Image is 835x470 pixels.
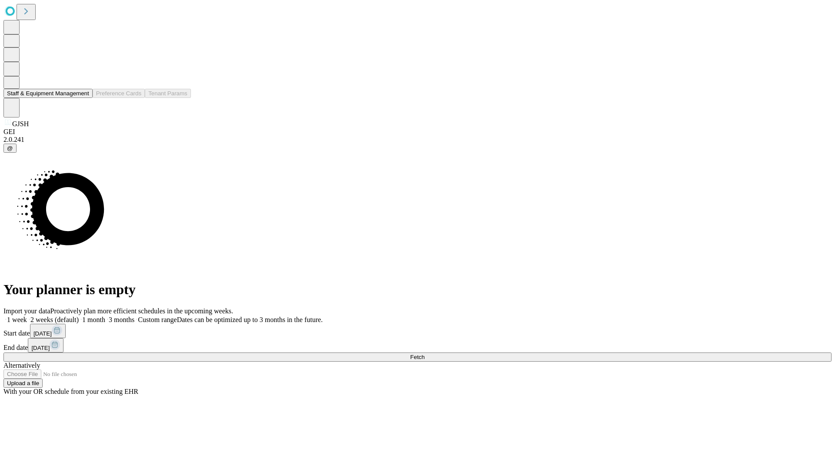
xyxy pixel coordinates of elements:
button: [DATE] [30,324,66,338]
span: Alternatively [3,362,40,369]
button: @ [3,144,17,153]
div: End date [3,338,832,352]
span: @ [7,145,13,151]
button: Fetch [3,352,832,362]
button: Preference Cards [93,89,145,98]
span: Proactively plan more efficient schedules in the upcoming weeks. [50,307,233,315]
span: 1 month [82,316,105,323]
div: Start date [3,324,832,338]
button: Tenant Params [145,89,191,98]
div: GEI [3,128,832,136]
span: 3 months [109,316,134,323]
span: [DATE] [33,330,52,337]
h1: Your planner is empty [3,282,832,298]
button: [DATE] [28,338,63,352]
span: Fetch [410,354,424,360]
span: [DATE] [31,345,50,351]
span: 2 weeks (default) [30,316,79,323]
button: Staff & Equipment Management [3,89,93,98]
button: Upload a file [3,379,43,388]
span: With your OR schedule from your existing EHR [3,388,138,395]
span: Dates can be optimized up to 3 months in the future. [177,316,323,323]
span: GJSH [12,120,29,128]
span: 1 week [7,316,27,323]
span: Import your data [3,307,50,315]
div: 2.0.241 [3,136,832,144]
span: Custom range [138,316,177,323]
